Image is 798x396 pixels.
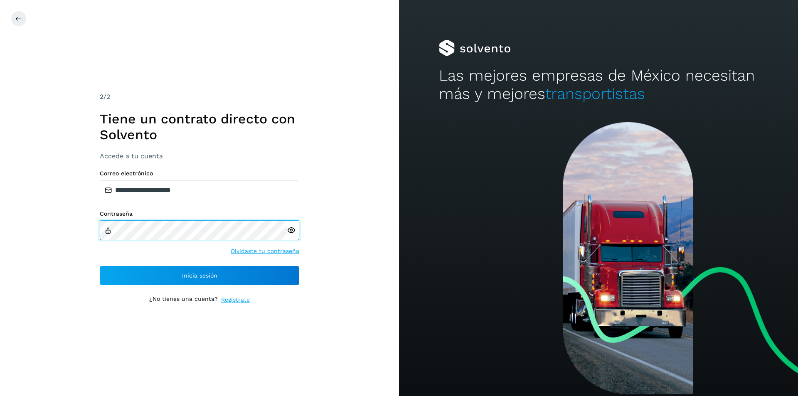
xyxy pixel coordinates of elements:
p: ¿No tienes una cuenta? [149,295,218,304]
label: Contraseña [100,210,299,217]
div: /2 [100,92,299,102]
a: Regístrate [221,295,250,304]
span: Inicia sesión [182,273,217,278]
button: Inicia sesión [100,266,299,285]
h2: Las mejores empresas de México necesitan más y mejores [439,66,758,103]
span: transportistas [545,85,645,103]
a: Olvidaste tu contraseña [231,247,299,256]
span: 2 [100,93,103,101]
label: Correo electrónico [100,170,299,177]
h1: Tiene un contrato directo con Solvento [100,111,299,143]
h3: Accede a tu cuenta [100,152,299,160]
